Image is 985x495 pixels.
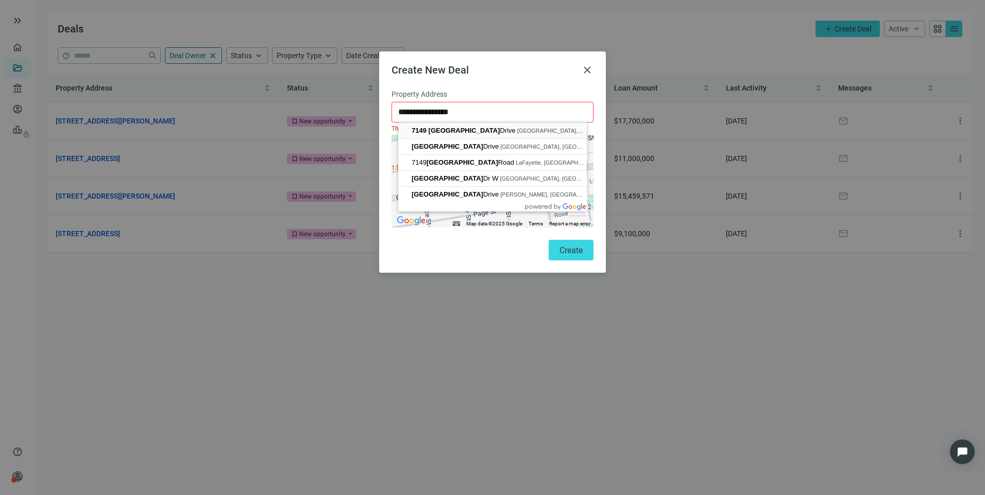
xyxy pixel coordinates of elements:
[500,144,684,150] span: [GEOGRAPHIC_DATA], [GEOGRAPHIC_DATA], [GEOGRAPHIC_DATA]
[392,89,447,100] span: Property Address
[429,127,500,134] span: [GEOGRAPHIC_DATA]
[412,174,483,182] span: [GEOGRAPHIC_DATA]
[412,127,427,134] span: 7149
[427,158,498,166] span: [GEOGRAPHIC_DATA]
[500,191,671,198] span: [PERSON_NAME], [GEOGRAPHIC_DATA], [GEOGRAPHIC_DATA]
[559,245,583,255] span: Create
[412,143,483,150] span: [GEOGRAPHIC_DATA]
[394,214,428,227] img: Google
[549,221,590,226] a: Report a map error
[392,125,447,132] span: This field is required
[394,214,428,227] a: Open this area in Google Maps (opens a new window)
[412,190,483,198] span: [GEOGRAPHIC_DATA]
[516,160,665,166] span: LaFayette, [GEOGRAPHIC_DATA], [GEOGRAPHIC_DATA]
[412,127,517,134] span: Drive
[412,143,500,150] span: Drive
[453,220,460,227] button: Keyboard shortcuts
[412,158,516,166] span: 7149 Road
[500,175,684,182] span: [GEOGRAPHIC_DATA], [GEOGRAPHIC_DATA], [GEOGRAPHIC_DATA]
[412,190,500,198] span: Drive
[549,240,593,260] button: Create
[581,64,593,76] button: close
[412,174,500,182] span: Dr W
[392,64,469,76] span: Create New Deal
[466,221,522,226] span: Map data ©2025 Google
[950,439,975,464] div: Open Intercom Messenger
[529,221,543,226] a: Terms (opens in new tab)
[517,128,701,134] span: [GEOGRAPHIC_DATA], [GEOGRAPHIC_DATA], [GEOGRAPHIC_DATA]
